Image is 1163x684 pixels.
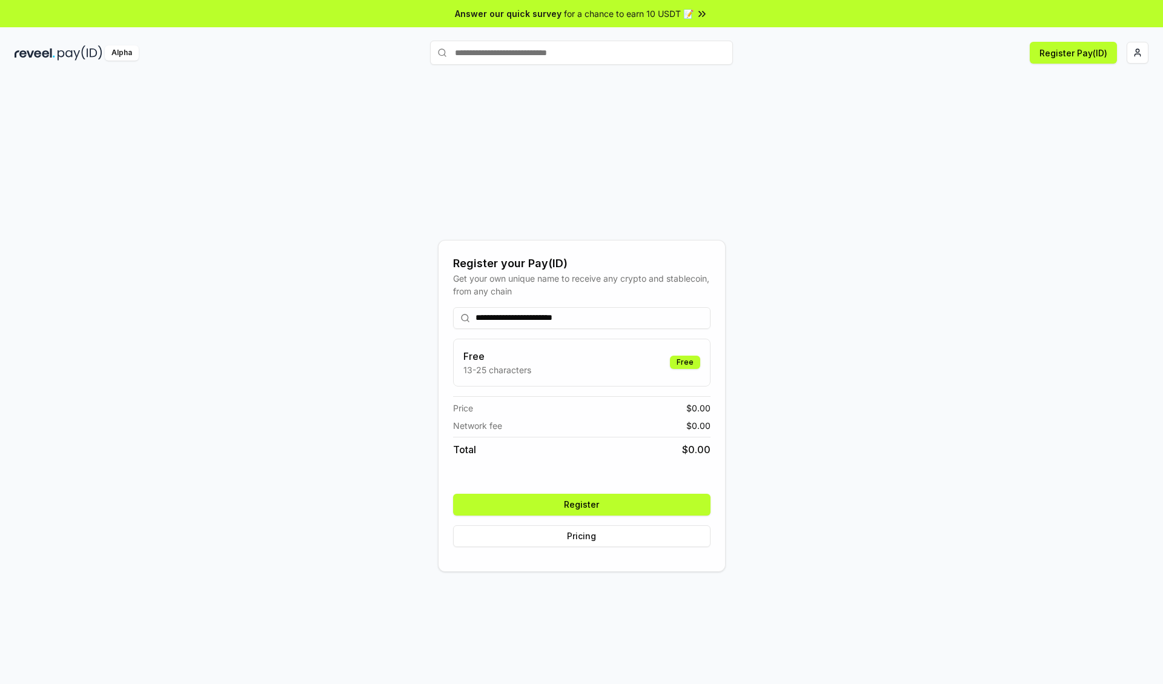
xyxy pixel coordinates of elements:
[682,442,711,457] span: $ 0.00
[1030,42,1117,64] button: Register Pay(ID)
[453,272,711,297] div: Get your own unique name to receive any crypto and stablecoin, from any chain
[453,494,711,516] button: Register
[105,45,139,61] div: Alpha
[58,45,102,61] img: pay_id
[670,356,700,369] div: Free
[564,7,694,20] span: for a chance to earn 10 USDT 📝
[453,419,502,432] span: Network fee
[686,402,711,414] span: $ 0.00
[453,442,476,457] span: Total
[686,419,711,432] span: $ 0.00
[453,402,473,414] span: Price
[453,525,711,547] button: Pricing
[455,7,562,20] span: Answer our quick survey
[15,45,55,61] img: reveel_dark
[453,255,711,272] div: Register your Pay(ID)
[463,349,531,364] h3: Free
[463,364,531,376] p: 13-25 characters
